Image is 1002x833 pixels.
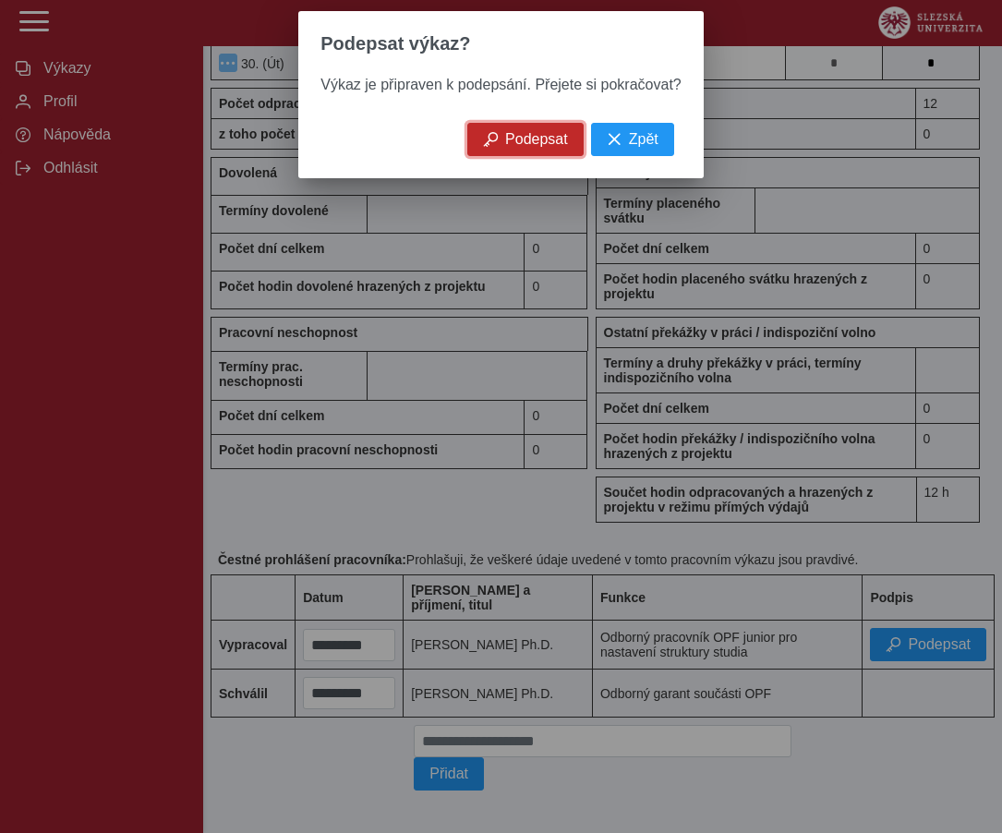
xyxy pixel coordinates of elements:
button: Podepsat [467,123,584,156]
button: Zpět [591,123,674,156]
span: Zpět [629,131,658,148]
span: Podepsat [505,131,568,148]
span: Výkaz je připraven k podepsání. Přejete si pokračovat? [320,77,681,92]
span: Podepsat výkaz? [320,33,470,54]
